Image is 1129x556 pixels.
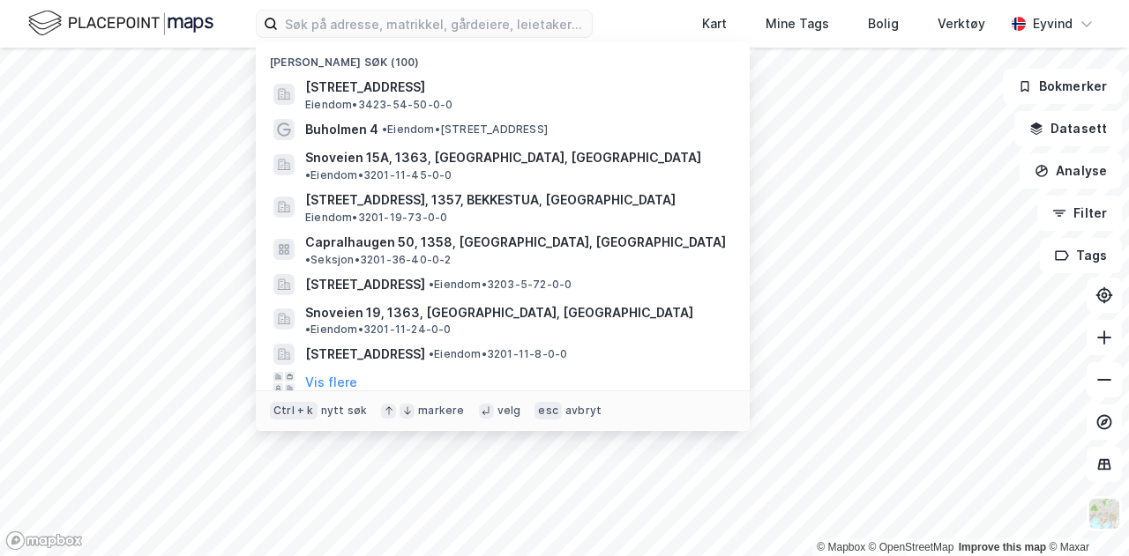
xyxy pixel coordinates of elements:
[418,404,464,419] div: markere
[305,253,310,266] span: •
[1003,69,1122,104] button: Bokmerker
[1037,196,1122,231] button: Filter
[702,13,727,34] div: Kart
[305,147,701,168] span: Snoveien 15A, 1363, [GEOGRAPHIC_DATA], [GEOGRAPHIC_DATA]
[382,122,387,136] span: •
[305,211,447,225] span: Eiendom • 3201-19-73-0-0
[256,41,750,73] div: [PERSON_NAME] søk (100)
[305,189,729,211] span: [STREET_ADDRESS], 1357, BEKKESTUA, [GEOGRAPHIC_DATA]
[429,278,434,291] span: •
[305,322,452,337] span: Eiendom • 3201-11-24-0-0
[5,530,83,551] a: Mapbox homepage
[270,403,318,420] div: Ctrl + k
[321,404,368,419] div: nytt søk
[868,13,899,34] div: Bolig
[1033,13,1073,34] div: Eyvind
[305,372,357,393] button: Vis flere
[305,344,425,365] span: [STREET_ADDRESS]
[1041,471,1129,556] iframe: Chat Widget
[305,232,726,253] span: Capralhaugen 50, 1358, [GEOGRAPHIC_DATA], [GEOGRAPHIC_DATA]
[565,404,602,419] div: avbryt
[959,541,1046,553] a: Improve this map
[766,13,829,34] div: Mine Tags
[382,122,548,137] span: Eiendom • [STREET_ADDRESS]
[305,98,452,112] span: Eiendom • 3423-54-50-0-0
[1014,111,1122,146] button: Datasett
[305,119,378,140] span: Buholmen 4
[305,253,452,267] span: Seksjon • 3201-36-40-0-2
[305,168,452,182] span: Eiendom • 3201-11-45-0-0
[535,403,562,420] div: esc
[429,278,572,292] span: Eiendom • 3203-5-72-0-0
[305,322,310,336] span: •
[278,11,592,37] input: Søk på adresse, matrikkel, gårdeiere, leietakere eller personer
[1020,153,1122,189] button: Analyse
[1040,238,1122,273] button: Tags
[429,347,434,360] span: •
[429,347,567,361] span: Eiendom • 3201-11-8-0-0
[1041,471,1129,556] div: Kontrollprogram for chat
[28,8,213,39] img: logo.f888ab2527a4732fd821a326f86c7f29.svg
[938,13,985,34] div: Verktøy
[869,541,954,553] a: OpenStreetMap
[305,274,425,295] span: [STREET_ADDRESS]
[497,404,521,419] div: velg
[305,77,729,98] span: [STREET_ADDRESS]
[305,168,310,182] span: •
[305,302,693,323] span: Snoveien 19, 1363, [GEOGRAPHIC_DATA], [GEOGRAPHIC_DATA]
[817,541,865,553] a: Mapbox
